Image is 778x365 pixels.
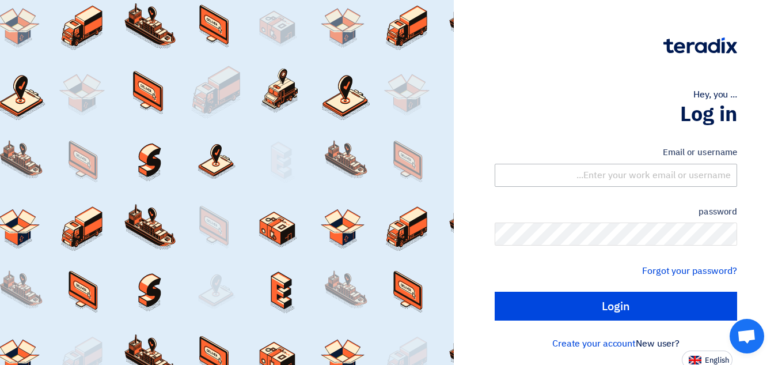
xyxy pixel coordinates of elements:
input: Enter your work email or username... [495,164,737,187]
font: Email or username [663,146,737,159]
a: Create your account [552,337,636,351]
img: en-US.png [689,356,701,364]
a: Forgot your password? [642,264,737,278]
font: password [699,205,737,218]
input: Login [495,292,737,321]
font: Log in [680,99,737,130]
div: Open chat [730,319,764,353]
font: New user? [636,337,680,351]
font: Hey, you ... [693,88,737,101]
img: Teradix logo [663,37,737,54]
